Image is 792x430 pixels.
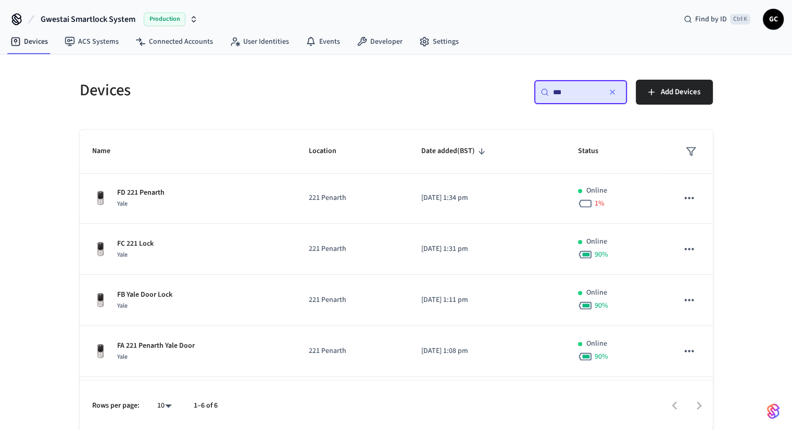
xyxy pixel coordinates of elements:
[421,143,488,159] span: Date added(BST)
[117,301,128,310] span: Yale
[221,32,297,51] a: User Identities
[92,190,109,207] img: Yale Assure Touchscreen Wifi Smart Lock, Satin Nickel, Front
[586,185,607,196] p: Online
[309,244,396,255] p: 221 Penarth
[309,295,396,306] p: 221 Penarth
[595,300,608,311] span: 90 %
[92,143,124,159] span: Name
[763,9,784,30] button: GC
[297,32,348,51] a: Events
[595,198,605,209] span: 1 %
[675,10,759,29] div: Find by IDCtrl K
[730,14,750,24] span: Ctrl K
[309,193,396,204] p: 221 Penarth
[661,85,700,99] span: Add Devices
[194,400,218,411] p: 1–6 of 6
[144,12,185,26] span: Production
[80,78,713,428] table: sticky table
[348,32,411,51] a: Developer
[586,287,607,298] p: Online
[117,238,154,249] p: FC 221 Lock
[586,236,607,247] p: Online
[92,400,140,411] p: Rows per page:
[80,80,390,101] h5: Devices
[309,346,396,357] p: 221 Penarth
[595,249,608,260] span: 90 %
[764,10,783,29] span: GC
[586,338,607,349] p: Online
[92,241,109,258] img: Yale Assure Touchscreen Wifi Smart Lock, Satin Nickel, Front
[421,193,553,204] p: [DATE] 1:34 pm
[411,32,467,51] a: Settings
[41,13,135,26] span: Gwestai Smartlock System
[152,398,177,413] div: 10
[117,289,172,300] p: FB Yale Door Lock
[117,187,165,198] p: FD 221 Penarth
[92,343,109,360] img: Yale Assure Touchscreen Wifi Smart Lock, Satin Nickel, Front
[2,32,56,51] a: Devices
[421,346,553,357] p: [DATE] 1:08 pm
[595,351,608,362] span: 90 %
[92,292,109,309] img: Yale Assure Touchscreen Wifi Smart Lock, Satin Nickel, Front
[695,14,727,24] span: Find by ID
[117,352,128,361] span: Yale
[767,403,780,420] img: SeamLogoGradient.69752ec5.svg
[56,32,127,51] a: ACS Systems
[117,340,195,351] p: FA 221 Penarth Yale Door
[421,295,553,306] p: [DATE] 1:11 pm
[421,244,553,255] p: [DATE] 1:31 pm
[578,143,612,159] span: Status
[636,80,713,105] button: Add Devices
[127,32,221,51] a: Connected Accounts
[309,143,350,159] span: Location
[117,199,128,208] span: Yale
[117,250,128,259] span: Yale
